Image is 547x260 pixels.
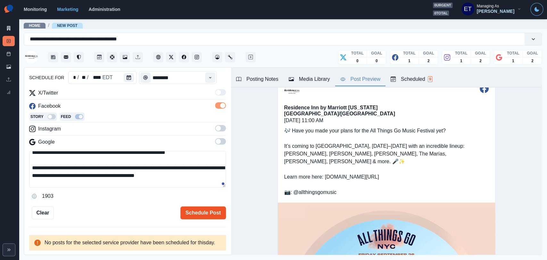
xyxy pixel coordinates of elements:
[70,74,77,81] div: schedule for
[3,243,15,256] button: Expand
[24,22,83,29] nav: breadcrumb
[139,71,217,84] input: Select Time
[61,114,71,120] p: Feed
[530,3,543,16] button: Toggle Mode
[25,51,38,63] img: 297528730406723
[48,52,58,62] button: Stream
[124,73,134,82] button: schedule for
[3,36,15,46] a: New Post
[29,23,40,28] a: Home
[30,114,44,120] p: Story
[139,71,217,84] div: Time
[29,74,64,81] label: schedule for
[89,74,102,81] div: schedule for
[225,52,235,62] button: Administration
[79,74,87,81] div: schedule for
[3,23,15,33] a: Marketing Summary
[88,7,120,12] a: Administration
[477,4,499,8] div: Managing As
[3,74,15,85] a: Uploads
[531,58,534,64] p: 2
[120,52,130,62] button: Media Library
[57,23,78,28] a: New Post
[87,74,89,81] div: /
[42,192,54,200] p: 1903
[433,3,452,8] span: 0 urgent
[245,52,256,62] button: Create New Post
[133,52,143,62] button: Uploads
[278,121,495,203] div: 🎶 Have you made your plans for the All Things Go Music Festival yet? It’s coming to [GEOGRAPHIC_D...
[408,58,410,64] p: 1
[179,52,189,62] button: Facebook
[29,191,39,201] button: Opens Emoji Picker
[61,52,71,62] button: Messages
[356,58,359,64] p: 0
[507,50,519,56] p: TOTAL
[289,75,330,83] div: Media Library
[455,50,468,56] p: TOTAL
[107,52,117,62] button: Content Pool
[94,52,104,62] button: Post Schedule
[403,50,416,56] p: TOTAL
[3,87,15,97] a: Review Summary
[68,71,137,84] div: schedule for
[212,52,222,62] button: Dashboard
[24,7,47,12] a: Monitoring
[29,235,226,250] div: No posts for the selected service provider have been scheduled for this day .
[433,11,449,16] span: 0 total
[351,50,364,56] p: TOTAL
[38,102,61,110] p: Facebook
[77,74,79,81] div: /
[192,52,202,62] button: Instagram
[140,72,151,83] button: Time
[32,206,54,219] button: Clear
[428,76,433,82] span: 9
[479,58,482,64] p: 2
[475,50,486,56] p: GOAL
[102,74,113,81] div: schedule for
[153,52,163,62] button: Client Website
[166,52,176,62] button: Twitter
[464,1,472,17] div: Emily Tanedo
[371,50,382,56] p: GOAL
[284,105,475,117] h2: Residence Inn by Marriott [US_STATE][GEOGRAPHIC_DATA]/[GEOGRAPHIC_DATA]
[48,22,49,29] span: /
[460,58,462,64] p: 1
[391,75,432,83] div: Scheduled
[57,7,78,12] a: Marketing
[527,50,538,56] p: GOAL
[284,117,475,124] p: [DATE] 11:00 AM
[38,89,58,97] p: X/Twitter
[70,74,113,81] div: Date
[38,138,55,146] p: Google
[3,62,15,72] a: Media Library
[477,9,514,14] div: [PERSON_NAME]
[456,3,526,15] button: Managing As[PERSON_NAME]
[205,72,215,83] button: Time
[376,58,378,64] p: 0
[74,52,84,62] button: Reviews
[284,84,300,99] img: 323786387_698993025057932_7165720166736676501_n.jpg
[236,75,278,83] div: Posting Notes
[423,50,434,56] p: GOAL
[180,206,226,219] button: Schedule Post
[3,49,15,59] a: Post Schedule
[512,58,514,64] p: 1
[340,75,380,83] div: Post Preview
[38,125,61,133] p: Instagram
[427,58,430,64] p: 2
